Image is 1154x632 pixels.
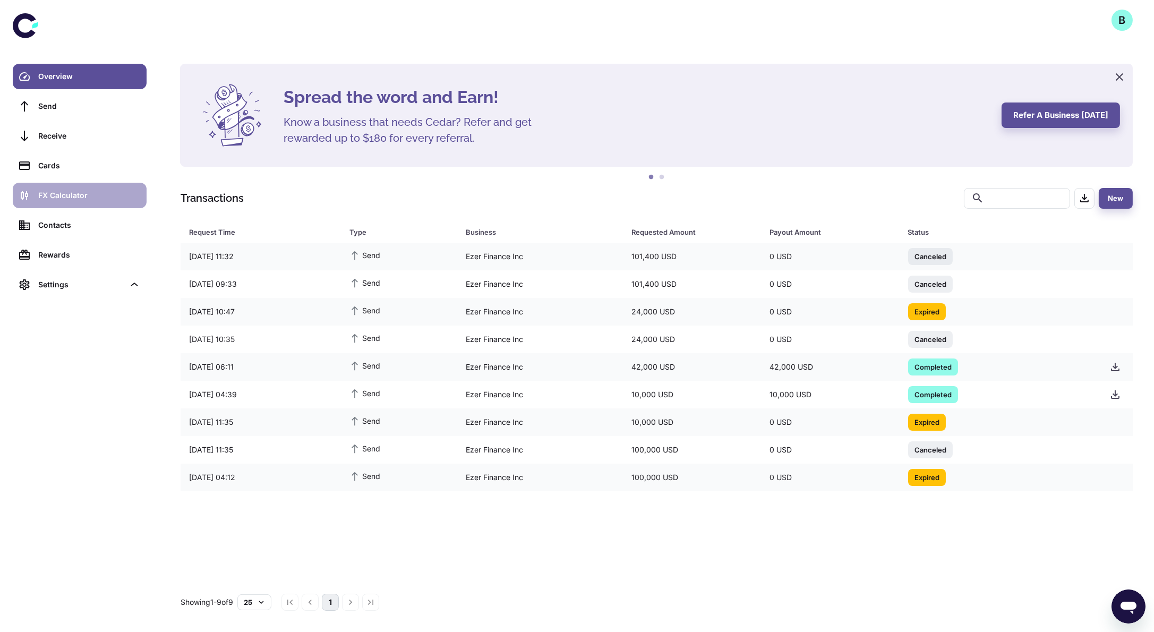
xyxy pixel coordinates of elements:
div: [DATE] 04:12 [181,467,341,488]
span: Expired [908,472,946,482]
div: Ezer Finance Inc [457,385,623,405]
a: Overview [13,64,147,89]
div: Receive [38,130,140,142]
nav: pagination navigation [280,594,381,611]
div: 0 USD [761,440,899,460]
span: Expired [908,416,946,427]
span: Request Time [189,225,337,240]
div: Ezer Finance Inc [457,302,623,322]
div: 0 USD [761,246,899,267]
a: FX Calculator [13,183,147,208]
span: Send [349,442,380,454]
div: Type [349,225,439,240]
div: 0 USD [761,467,899,488]
div: Cards [38,160,140,172]
div: 101,400 USD [623,274,761,294]
span: Send [349,249,380,261]
span: Send [349,415,380,426]
button: B [1112,10,1133,31]
span: Payout Amount [770,225,895,240]
h4: Spread the word and Earn! [284,84,989,110]
span: Completed [908,361,958,372]
div: 24,000 USD [623,302,761,322]
p: Showing 1-9 of 9 [181,596,233,608]
div: 24,000 USD [623,329,761,349]
div: [DATE] 10:35 [181,329,341,349]
div: 0 USD [761,412,899,432]
h1: Transactions [181,190,244,206]
div: Ezer Finance Inc [457,357,623,377]
div: Ezer Finance Inc [457,440,623,460]
span: Send [349,387,380,399]
span: Send [349,470,380,482]
div: Requested Amount [631,225,743,240]
div: Ezer Finance Inc [457,274,623,294]
div: [DATE] 11:35 [181,412,341,432]
iframe: Button to launch messaging window [1112,590,1146,624]
div: Ezer Finance Inc [457,329,623,349]
span: Canceled [908,334,953,344]
div: [DATE] 10:47 [181,302,341,322]
div: [DATE] 11:32 [181,246,341,267]
div: Settings [38,279,124,291]
div: 42,000 USD [623,357,761,377]
span: Send [349,360,380,371]
span: Completed [908,389,958,399]
div: 0 USD [761,302,899,322]
div: FX Calculator [38,190,140,201]
div: Ezer Finance Inc [457,246,623,267]
div: 42,000 USD [761,357,899,377]
div: Settings [13,272,147,297]
button: 1 [646,172,657,183]
a: Cards [13,153,147,178]
div: Status [908,225,1075,240]
button: Refer a business [DATE] [1002,103,1120,128]
div: Payout Amount [770,225,881,240]
a: Rewards [13,242,147,268]
span: Expired [908,306,946,317]
div: 100,000 USD [623,467,761,488]
span: Canceled [908,278,953,289]
div: Ezer Finance Inc [457,467,623,488]
div: Rewards [38,249,140,261]
button: 2 [657,172,668,183]
div: 10,000 USD [761,385,899,405]
span: Status [908,225,1089,240]
div: [DATE] 04:39 [181,385,341,405]
span: Requested Amount [631,225,757,240]
span: Send [349,304,380,316]
div: Overview [38,71,140,82]
a: Receive [13,123,147,149]
div: 0 USD [761,274,899,294]
span: Send [349,332,380,344]
div: 100,000 USD [623,440,761,460]
div: Send [38,100,140,112]
h5: Know a business that needs Cedar? Refer and get rewarded up to $180 for every referral. [284,114,549,146]
div: Ezer Finance Inc [457,412,623,432]
button: 25 [237,594,271,610]
button: page 1 [322,594,339,611]
div: [DATE] 11:35 [181,440,341,460]
div: Request Time [189,225,323,240]
div: 0 USD [761,329,899,349]
button: New [1099,188,1133,209]
div: 101,400 USD [623,246,761,267]
div: 10,000 USD [623,412,761,432]
span: Type [349,225,453,240]
div: Contacts [38,219,140,231]
span: Canceled [908,251,953,261]
a: Contacts [13,212,147,238]
a: Send [13,93,147,119]
div: 10,000 USD [623,385,761,405]
div: [DATE] 06:11 [181,357,341,377]
span: Canceled [908,444,953,455]
span: Send [349,277,380,288]
div: [DATE] 09:33 [181,274,341,294]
